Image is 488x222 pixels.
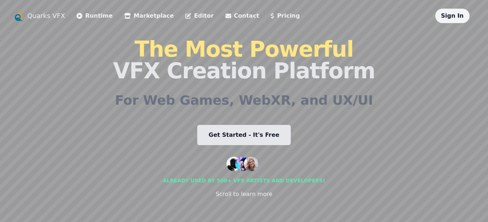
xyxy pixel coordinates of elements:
[113,38,375,82] h1: VFX Creation Platform
[77,12,113,20] a: Runtime
[271,12,300,20] a: Pricing
[197,125,291,145] a: Get Started - It's Free
[225,12,259,20] a: Contact
[441,12,464,19] a: Sign In
[134,36,353,62] span: The Most Powerful
[244,157,258,171] img: customer 3
[235,157,250,171] img: customer 2
[163,177,325,184] div: Already used by 500+ vfx artists and developers!
[216,190,272,199] div: Scroll to learn more
[115,93,373,108] h2: For Web Games, WebXR, and UX/UI
[226,157,241,171] img: customer 1
[27,11,65,21] a: Quarks VFX
[124,12,174,20] a: Marketplace
[185,12,213,20] a: Editor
